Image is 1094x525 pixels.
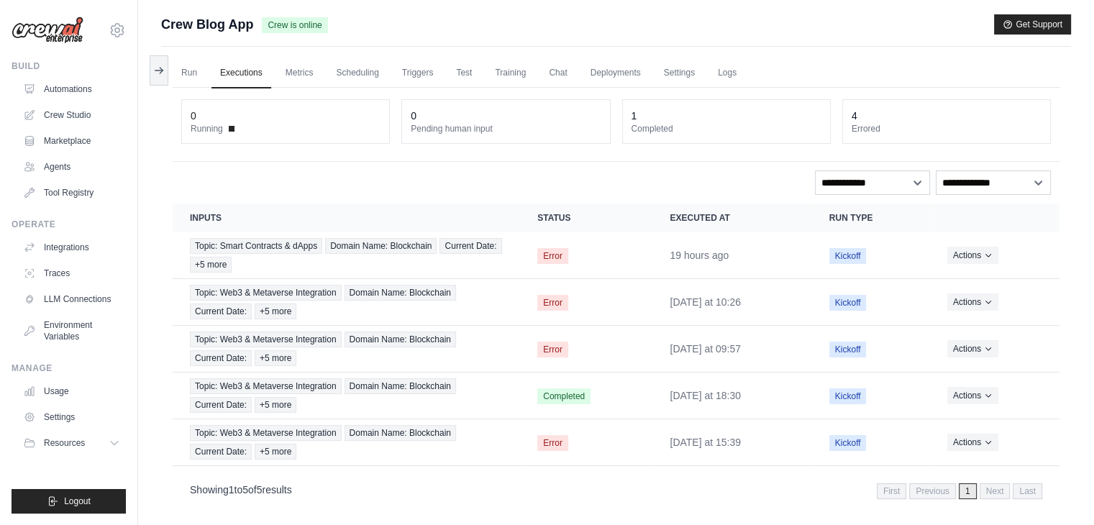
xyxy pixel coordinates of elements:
[190,303,252,319] span: Current Date:
[670,437,741,448] time: September 12, 2025 at 15:39 IST
[537,435,568,451] span: Error
[537,388,591,404] span: Completed
[277,58,322,88] a: Metrics
[345,425,456,441] span: Domain Name: Blockchain
[191,123,223,134] span: Running
[44,437,85,449] span: Resources
[852,123,1041,134] dt: Errored
[190,285,503,319] a: View execution details for Topic
[190,378,342,394] span: Topic: Web3 & Metaverse Integration
[411,123,601,134] dt: Pending human input
[190,444,252,460] span: Current Date:
[947,387,998,404] button: Actions for execution
[520,204,652,232] th: Status
[190,332,503,366] a: View execution details for Topic
[439,238,501,254] span: Current Date:
[582,58,649,88] a: Deployments
[829,342,867,357] span: Kickoff
[812,204,930,232] th: Run Type
[173,204,520,232] th: Inputs
[632,109,637,123] div: 1
[393,58,442,88] a: Triggers
[190,483,292,497] p: Showing to of results
[190,397,252,413] span: Current Date:
[12,17,83,44] img: Logo
[229,484,234,496] span: 1
[173,472,1059,508] nav: Pagination
[190,378,503,413] a: View execution details for Topic
[12,60,126,72] div: Build
[17,104,126,127] a: Crew Studio
[17,288,126,311] a: LLM Connections
[994,14,1071,35] button: Get Support
[447,58,480,88] a: Test
[947,247,998,264] button: Actions for execution
[12,219,126,230] div: Operate
[242,484,248,496] span: 5
[540,58,575,88] a: Chat
[17,129,126,152] a: Marketplace
[877,483,1042,499] nav: Pagination
[709,58,745,88] a: Logs
[959,483,977,499] span: 1
[255,350,296,366] span: +5 more
[947,340,998,357] button: Actions for execution
[345,332,456,347] span: Domain Name: Blockchain
[190,285,342,301] span: Topic: Web3 & Metaverse Integration
[17,262,126,285] a: Traces
[190,350,252,366] span: Current Date:
[537,342,568,357] span: Error
[537,295,568,311] span: Error
[190,332,342,347] span: Topic: Web3 & Metaverse Integration
[345,285,456,301] span: Domain Name: Blockchain
[670,343,741,355] time: September 13, 2025 at 09:57 IST
[327,58,387,88] a: Scheduling
[190,425,503,460] a: View execution details for Topic
[670,390,741,401] time: September 12, 2025 at 18:30 IST
[947,293,998,311] button: Actions for execution
[670,250,729,261] time: September 13, 2025 at 17:03 IST
[852,109,857,123] div: 4
[190,425,342,441] span: Topic: Web3 & Metaverse Integration
[190,257,232,273] span: +5 more
[829,295,867,311] span: Kickoff
[257,484,263,496] span: 5
[173,58,206,88] a: Run
[64,496,91,507] span: Logout
[17,155,126,178] a: Agents
[829,435,867,451] span: Kickoff
[17,181,126,204] a: Tool Registry
[655,58,703,88] a: Settings
[17,314,126,348] a: Environment Variables
[17,432,126,455] button: Resources
[262,17,327,33] span: Crew is online
[345,378,456,394] span: Domain Name: Blockchain
[190,238,322,254] span: Topic: Smart Contracts & dApps
[17,78,126,101] a: Automations
[17,236,126,259] a: Integrations
[173,204,1059,508] section: Crew executions table
[1013,483,1042,499] span: Last
[255,397,296,413] span: +5 more
[829,248,867,264] span: Kickoff
[909,483,956,499] span: Previous
[411,109,416,123] div: 0
[947,434,998,451] button: Actions for execution
[17,380,126,403] a: Usage
[161,14,253,35] span: Crew Blog App
[325,238,437,254] span: Domain Name: Blockchain
[211,58,271,88] a: Executions
[12,362,126,374] div: Manage
[670,296,741,308] time: September 13, 2025 at 10:26 IST
[255,303,296,319] span: +5 more
[255,444,296,460] span: +5 more
[190,238,503,273] a: View execution details for Topic
[191,109,196,123] div: 0
[486,58,534,88] a: Training
[537,248,568,264] span: Error
[980,483,1011,499] span: Next
[632,123,821,134] dt: Completed
[652,204,811,232] th: Executed at
[12,489,126,513] button: Logout
[17,406,126,429] a: Settings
